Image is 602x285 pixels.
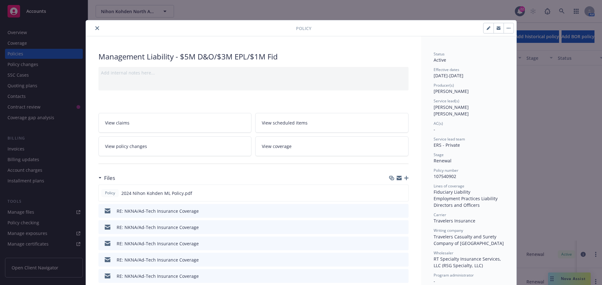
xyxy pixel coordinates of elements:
div: RE: NKNA/Ad-Tech Insurance Coverage [117,240,199,247]
div: RE: NKNA/Ad-Tech Insurance Coverage [117,257,199,263]
span: Status [434,51,445,57]
a: View policy changes [98,136,252,156]
span: View claims [105,120,129,126]
span: Service lead(s) [434,98,459,104]
span: RT Specialty Insurance Services, LLC (RSG Specialty, LLC) [434,256,502,268]
div: Files [98,174,115,182]
span: Stage [434,152,444,157]
div: RE: NKNA/Ad-Tech Insurance Coverage [117,273,199,279]
button: download file [390,257,395,263]
span: Writing company [434,228,463,233]
button: preview file [400,224,406,231]
span: Travelers Insurance [434,218,475,224]
span: Policy [104,190,116,196]
span: Lines of coverage [434,183,464,189]
span: View policy changes [105,143,147,150]
div: Directors and Officers [434,202,504,208]
span: Carrier [434,212,446,217]
div: Management Liability - $5M D&O/$3M EPL/$1M Fid [98,51,409,62]
a: View coverage [255,136,409,156]
span: AC(s) [434,121,443,126]
span: Active [434,57,446,63]
a: View claims [98,113,252,133]
span: Producer(s) [434,83,454,88]
button: close [93,24,101,32]
button: preview file [400,257,406,263]
span: 2024 Nihon Kohden ML Policy.pdf [121,190,192,196]
span: View scheduled items [262,120,308,126]
button: download file [390,273,395,279]
span: [PERSON_NAME] [434,88,469,94]
span: Policy [296,25,311,32]
div: Add internal notes here... [101,69,406,76]
span: Wholesaler [434,250,453,256]
button: download file [390,190,395,196]
button: preview file [400,240,406,247]
span: ERS - Private [434,142,460,148]
div: RE: NKNA/Ad-Tech Insurance Coverage [117,224,199,231]
button: preview file [400,208,406,214]
button: download file [390,208,395,214]
span: Policy number [434,168,458,173]
span: Renewal [434,158,451,164]
div: Fiduciary Liability [434,189,504,195]
span: Service lead team [434,136,465,142]
h3: Files [104,174,115,182]
button: preview file [400,273,406,279]
span: - [434,126,435,132]
span: Travelers Casualty and Surety Company of [GEOGRAPHIC_DATA] [434,234,504,246]
div: Employment Practices Liability [434,195,504,202]
span: [PERSON_NAME] [PERSON_NAME] [434,104,470,117]
span: 107540902 [434,173,456,179]
span: Program administrator [434,272,474,278]
a: View scheduled items [255,113,409,133]
span: View coverage [262,143,292,150]
span: Effective dates [434,67,459,72]
span: - [434,278,435,284]
button: download file [390,240,395,247]
button: download file [390,224,395,231]
div: [DATE] - [DATE] [434,67,504,79]
button: preview file [400,190,406,196]
div: RE: NKNA/Ad-Tech Insurance Coverage [117,208,199,214]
